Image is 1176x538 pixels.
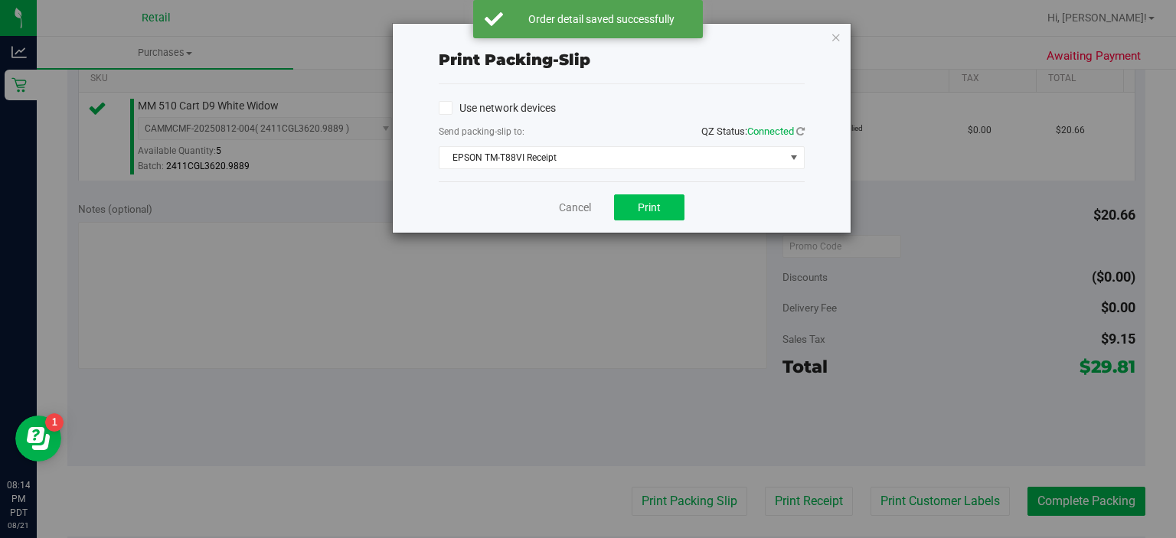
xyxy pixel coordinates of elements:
[511,11,691,27] div: Order detail saved successfully
[439,51,590,69] span: Print packing-slip
[559,200,591,216] a: Cancel
[439,147,785,168] span: EPSON TM-T88VI Receipt
[45,413,64,432] iframe: Resource center unread badge
[638,201,661,214] span: Print
[701,126,805,137] span: QZ Status:
[15,416,61,461] iframe: Resource center
[439,100,556,116] label: Use network devices
[747,126,794,137] span: Connected
[439,125,524,139] label: Send packing-slip to:
[614,194,684,220] button: Print
[784,147,803,168] span: select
